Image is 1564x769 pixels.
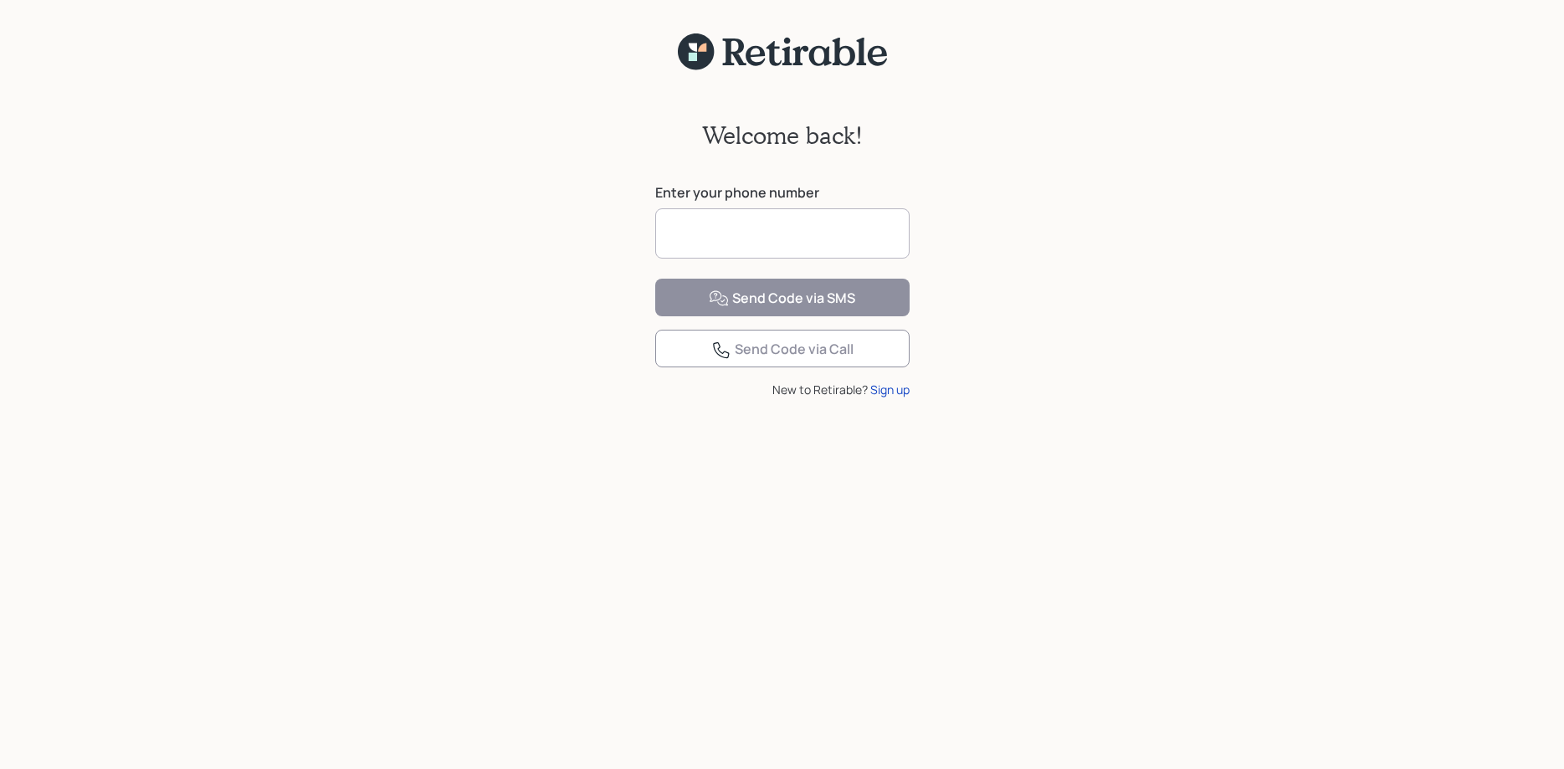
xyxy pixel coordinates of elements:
h2: Welcome back! [702,121,863,150]
button: Send Code via Call [655,330,910,367]
div: Sign up [870,381,910,398]
div: Send Code via Call [711,340,854,360]
button: Send Code via SMS [655,279,910,316]
div: New to Retirable? [655,381,910,398]
label: Enter your phone number [655,183,910,202]
div: Send Code via SMS [709,289,855,309]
